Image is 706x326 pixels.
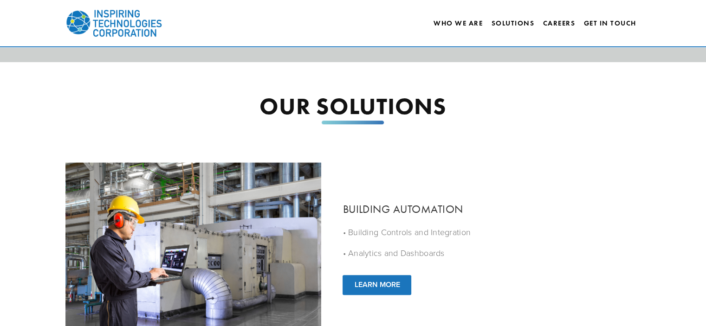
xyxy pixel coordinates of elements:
[343,247,625,259] p: • Analytics and Dashboards
[164,95,542,118] h1: OUR SOLUTIONS
[434,15,483,31] a: Who We Are
[343,226,625,238] p: • Building Controls and Integration
[543,15,575,31] a: Careers
[343,275,411,294] a: LEARN MORE
[584,15,636,31] a: Get In Touch
[343,203,463,216] p: BUILDING AUTOMATION
[65,2,163,44] img: Inspiring Technologies Corp – A Building Technologies Company
[491,19,534,27] a: Solutions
